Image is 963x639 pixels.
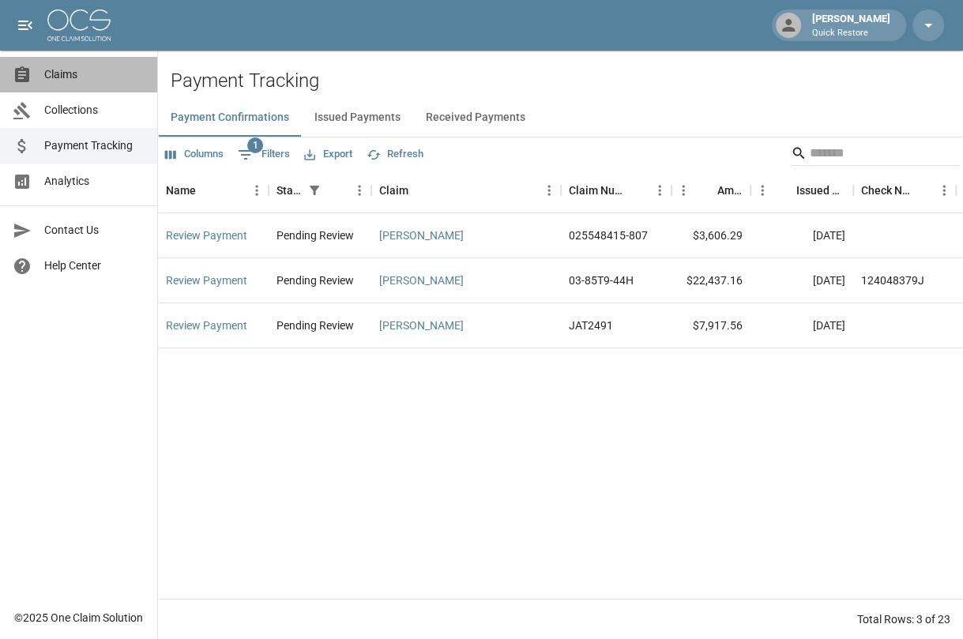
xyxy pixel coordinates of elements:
span: Contact Us [44,222,145,239]
div: Status [276,168,303,212]
span: Analytics [44,173,145,190]
div: [PERSON_NAME] [806,11,897,39]
div: $7,917.56 [671,303,750,348]
div: dynamic tabs [158,99,963,137]
div: Amount [717,168,743,212]
button: Sort [196,179,218,201]
button: Sort [695,179,717,201]
img: ocs-logo-white-transparent.png [47,9,111,41]
div: $22,437.16 [671,258,750,303]
button: Menu [245,179,269,202]
a: [PERSON_NAME] [379,273,464,288]
button: Export [300,142,356,167]
div: Claim Number [569,168,626,212]
div: JAT2491 [569,318,613,333]
div: 124048379J [861,273,924,288]
button: Menu [648,179,671,202]
div: Name [166,168,196,212]
div: 025548415-807 [569,227,648,243]
div: [DATE] [750,303,853,348]
button: Menu [750,179,774,202]
a: Review Payment [166,273,247,288]
button: Menu [671,179,695,202]
a: Review Payment [166,227,247,243]
div: Pending Review [276,273,354,288]
div: Search [791,141,960,169]
div: Pending Review [276,318,354,333]
button: Menu [932,179,956,202]
span: Collections [44,102,145,118]
div: Claim [379,168,408,212]
button: Sort [910,179,932,201]
div: Claim Number [561,168,671,212]
button: Menu [348,179,371,202]
button: Sort [774,179,796,201]
button: Refresh [363,142,427,167]
div: 1 active filter [303,179,325,201]
div: Total Rows: 3 of 23 [857,611,950,627]
div: Issued Date [750,168,853,212]
div: Issued Date [796,168,845,212]
div: Name [158,168,269,212]
button: Select columns [161,142,228,167]
button: open drawer [9,9,41,41]
button: Sort [626,179,648,201]
div: Amount [671,168,750,212]
div: Check Number [861,168,910,212]
button: Payment Confirmations [158,99,302,137]
div: Claim [371,168,561,212]
button: Show filters [303,179,325,201]
div: [DATE] [750,258,853,303]
a: Review Payment [166,318,247,333]
button: Menu [537,179,561,202]
a: [PERSON_NAME] [379,227,464,243]
span: Help Center [44,257,145,274]
h2: Payment Tracking [171,70,963,92]
div: $3,606.29 [671,213,750,258]
button: Issued Payments [302,99,413,137]
div: [DATE] [750,213,853,258]
div: Pending Review [276,227,354,243]
button: Received Payments [413,99,538,137]
div: 03-85T9-44H [569,273,634,288]
button: Sort [325,179,348,201]
button: Sort [408,179,431,201]
div: Check Number [853,168,956,212]
a: [PERSON_NAME] [379,318,464,333]
div: © 2025 One Claim Solution [14,610,143,626]
span: Claims [44,66,145,83]
span: Payment Tracking [44,137,145,154]
button: Show filters [234,142,294,167]
div: Status [269,168,371,212]
p: Quick Restore [812,27,890,40]
span: 1 [247,137,263,153]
